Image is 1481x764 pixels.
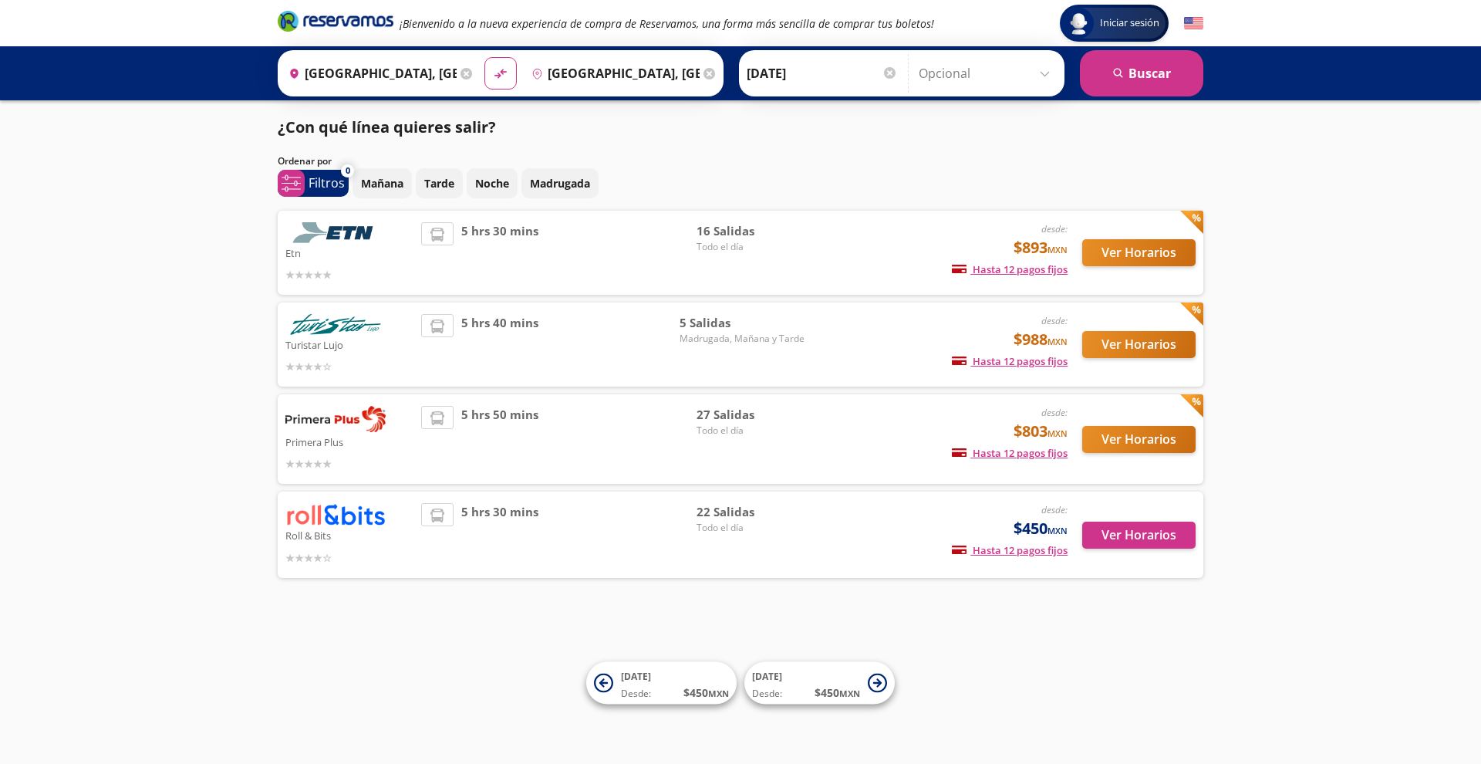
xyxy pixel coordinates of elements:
button: English [1184,14,1203,33]
span: Hasta 12 pagos fijos [952,354,1068,368]
p: Noche [475,175,509,191]
span: 5 hrs 30 mins [461,503,538,566]
small: MXN [1047,525,1068,536]
span: 0 [346,164,350,177]
span: Todo el día [697,521,805,535]
button: Ver Horarios [1082,522,1196,549]
a: Brand Logo [278,9,393,37]
input: Buscar Origen [282,54,457,93]
span: $803 [1014,420,1068,443]
button: Madrugada [521,168,599,198]
p: Madrugada [530,175,590,191]
span: Todo el día [697,240,805,254]
span: [DATE] [621,670,651,683]
span: [DATE] [752,670,782,683]
button: Noche [467,168,518,198]
input: Buscar Destino [525,54,700,93]
small: MXN [1047,244,1068,255]
button: Buscar [1080,50,1203,96]
span: $ 450 [683,685,729,701]
small: MXN [1047,428,1068,439]
button: Ver Horarios [1082,239,1196,266]
span: Desde: [621,687,651,701]
button: Ver Horarios [1082,426,1196,453]
img: Roll & Bits [285,503,386,526]
button: Tarde [416,168,463,198]
span: Madrugada, Mañana y Tarde [680,332,805,346]
span: $988 [1014,328,1068,351]
button: Ver Horarios [1082,331,1196,358]
p: Tarde [424,175,454,191]
img: Primera Plus [285,406,386,432]
small: MXN [708,688,729,699]
span: Desde: [752,687,782,701]
button: Mañana [353,168,412,198]
p: Primera Plus [285,432,413,451]
button: [DATE]Desde:$450MXN [744,662,895,705]
span: $450 [1014,517,1068,540]
span: 5 hrs 50 mins [461,406,538,472]
em: ¡Bienvenido a la nueva experiencia de compra de Reservamos, una forma más sencilla de comprar tus... [400,16,934,31]
em: desde: [1041,406,1068,419]
span: Todo el día [697,424,805,438]
p: Turistar Lujo [285,335,413,353]
p: Mañana [361,175,403,191]
img: Etn [285,222,386,243]
small: MXN [839,688,860,699]
p: Filtros [309,174,345,192]
span: Hasta 12 pagos fijos [952,262,1068,276]
img: Turistar Lujo [285,314,386,335]
p: Etn [285,243,413,262]
span: 5 hrs 40 mins [461,314,538,375]
span: 22 Salidas [697,503,805,521]
p: ¿Con qué línea quieres salir? [278,116,496,139]
span: 5 Salidas [680,314,805,332]
input: Opcional [919,54,1057,93]
button: 0Filtros [278,170,349,197]
i: Brand Logo [278,9,393,32]
small: MXN [1047,336,1068,347]
span: Hasta 12 pagos fijos [952,446,1068,460]
span: Hasta 12 pagos fijos [952,543,1068,557]
button: [DATE]Desde:$450MXN [586,662,737,705]
span: 27 Salidas [697,406,805,424]
input: Elegir Fecha [747,54,898,93]
span: 5 hrs 30 mins [461,222,538,283]
em: desde: [1041,314,1068,327]
span: 16 Salidas [697,222,805,240]
span: $ 450 [815,685,860,701]
p: Ordenar por [278,154,332,168]
span: $893 [1014,236,1068,259]
p: Roll & Bits [285,526,413,544]
em: desde: [1041,222,1068,235]
em: desde: [1041,503,1068,516]
span: Iniciar sesión [1094,15,1166,31]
